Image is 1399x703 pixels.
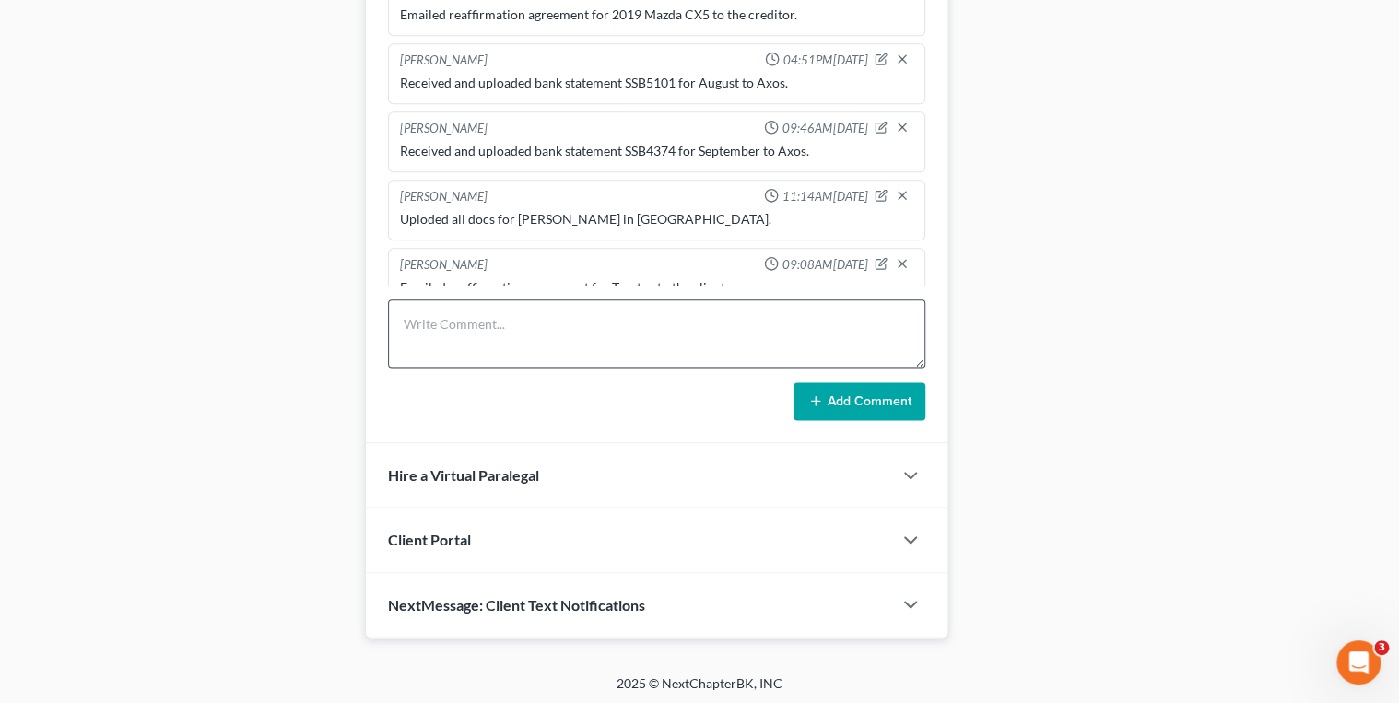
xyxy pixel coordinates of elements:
[400,210,914,228] div: Uploded all docs for [PERSON_NAME] in [GEOGRAPHIC_DATA].
[400,120,488,138] div: [PERSON_NAME]
[388,596,645,614] span: NextMessage: Client Text Notifications
[1336,640,1381,685] iframe: Intercom live chat
[782,256,867,274] span: 09:08AM[DATE]
[400,6,914,24] div: Emailed reaffirmation agreement for 2019 Mazda CX5 to the creditor.
[1374,640,1389,655] span: 3
[400,278,914,297] div: Emailed reaffirmation agreement for Tractor to the client.
[400,188,488,206] div: [PERSON_NAME]
[782,188,867,205] span: 11:14AM[DATE]
[388,531,471,548] span: Client Portal
[782,120,867,137] span: 09:46AM[DATE]
[400,52,488,70] div: [PERSON_NAME]
[400,74,914,92] div: Received and uploaded bank statement SSB5101 for August to Axos.
[388,466,539,484] span: Hire a Virtual Paralegal
[783,52,867,69] span: 04:51PM[DATE]
[400,142,914,160] div: Received and uploaded bank statement SSB4374 for September to Axos.
[400,256,488,275] div: [PERSON_NAME]
[794,382,925,421] button: Add Comment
